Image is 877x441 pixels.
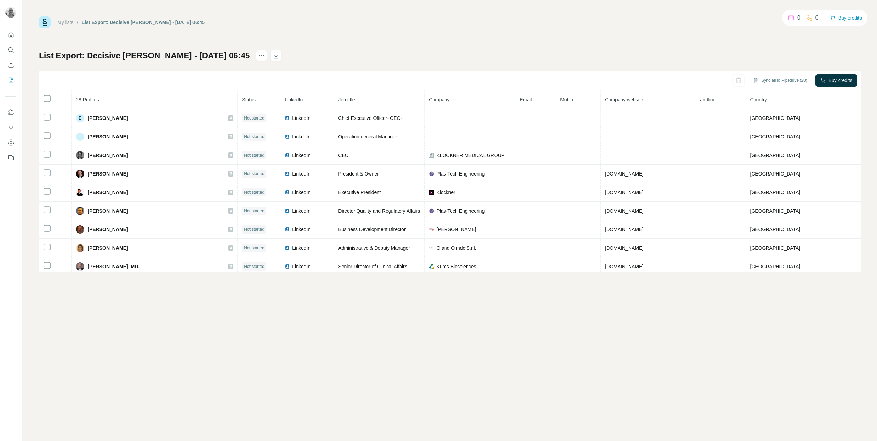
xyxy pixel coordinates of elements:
[520,97,532,102] span: Email
[5,106,16,118] button: Use Surfe on LinkedIn
[750,227,800,232] span: [GEOGRAPHIC_DATA]
[5,44,16,56] button: Search
[750,134,800,139] span: [GEOGRAPHIC_DATA]
[338,245,410,251] span: Administrative & Deputy Manager
[57,20,74,25] a: My lists
[76,225,84,234] img: Avatar
[88,189,128,196] span: [PERSON_NAME]
[429,227,434,232] img: company-logo
[605,97,643,102] span: Company website
[292,263,310,270] span: LinkedIn
[76,151,84,159] img: Avatar
[750,190,800,195] span: [GEOGRAPHIC_DATA]
[292,189,310,196] span: LinkedIn
[285,190,290,195] img: LinkedIn logo
[76,97,99,102] span: 28 Profiles
[292,133,310,140] span: LinkedIn
[244,245,264,251] span: Not started
[88,115,128,122] span: [PERSON_NAME]
[605,264,643,269] span: [DOMAIN_NAME]
[5,7,16,18] img: Avatar
[77,19,78,26] li: /
[605,190,643,195] span: [DOMAIN_NAME]
[244,134,264,140] span: Not started
[244,189,264,195] span: Not started
[605,171,643,177] span: [DOMAIN_NAME]
[829,77,852,84] span: Buy credits
[830,13,862,23] button: Buy credits
[750,97,767,102] span: Country
[429,264,434,269] img: company-logo
[5,74,16,87] button: My lists
[285,171,290,177] img: LinkedIn logo
[697,97,715,102] span: Landline
[429,171,434,177] img: company-logo
[815,14,819,22] p: 0
[436,207,485,214] span: Plas-Tech Engineering
[39,50,250,61] h1: List Export: Decisive [PERSON_NAME] - [DATE] 06:45
[88,133,128,140] span: [PERSON_NAME]
[292,226,310,233] span: LinkedIn
[292,170,310,177] span: LinkedIn
[436,152,504,159] span: KLOCKNER MEDICAL GROUP
[76,262,84,271] img: Avatar
[285,227,290,232] img: LinkedIn logo
[76,114,84,122] div: E
[750,171,800,177] span: [GEOGRAPHIC_DATA]
[560,97,574,102] span: Mobile
[429,245,434,251] img: company-logo
[338,115,402,121] span: Chief Executive Officer- CEO-
[285,134,290,139] img: LinkedIn logo
[76,207,84,215] img: Avatar
[76,244,84,252] img: Avatar
[338,264,407,269] span: Senior Director of Clinical Affairs
[244,226,264,233] span: Not started
[244,115,264,121] span: Not started
[285,115,290,121] img: LinkedIn logo
[5,136,16,149] button: Dashboard
[292,207,310,214] span: LinkedIn
[244,208,264,214] span: Not started
[750,264,800,269] span: [GEOGRAPHIC_DATA]
[429,97,449,102] span: Company
[429,190,434,195] img: company-logo
[76,133,84,141] div: I
[244,152,264,158] span: Not started
[5,59,16,71] button: Enrich CSV
[76,170,84,178] img: Avatar
[605,208,643,214] span: [DOMAIN_NAME]
[88,207,128,214] span: [PERSON_NAME]
[88,263,140,270] span: [PERSON_NAME], MD.
[88,245,128,251] span: [PERSON_NAME]
[82,19,205,26] div: List Export: Decisive [PERSON_NAME] - [DATE] 06:45
[244,263,264,270] span: Not started
[436,189,455,196] span: Klockner
[292,115,310,122] span: LinkedIn
[39,16,51,28] img: Surfe Logo
[338,171,379,177] span: President & Owner
[256,50,267,61] button: actions
[338,134,397,139] span: Operation general Manager
[285,97,303,102] span: LinkedIn
[797,14,800,22] p: 0
[5,121,16,134] button: Use Surfe API
[244,171,264,177] span: Not started
[750,115,800,121] span: [GEOGRAPHIC_DATA]
[5,151,16,164] button: Feedback
[338,190,381,195] span: Executive President
[88,226,128,233] span: [PERSON_NAME]
[815,74,857,87] button: Buy credits
[88,170,128,177] span: [PERSON_NAME]
[750,208,800,214] span: [GEOGRAPHIC_DATA]
[338,97,355,102] span: Job title
[285,264,290,269] img: LinkedIn logo
[5,29,16,41] button: Quick start
[242,97,256,102] span: Status
[88,152,128,159] span: [PERSON_NAME]
[605,245,643,251] span: [DOMAIN_NAME]
[748,75,812,86] button: Sync all to Pipedrive (28)
[338,208,420,214] span: Director Quality and Regulatory Affairs
[750,152,800,158] span: [GEOGRAPHIC_DATA]
[436,170,485,177] span: Plas-Tech Engineering
[436,263,476,270] span: Kuros Biosciences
